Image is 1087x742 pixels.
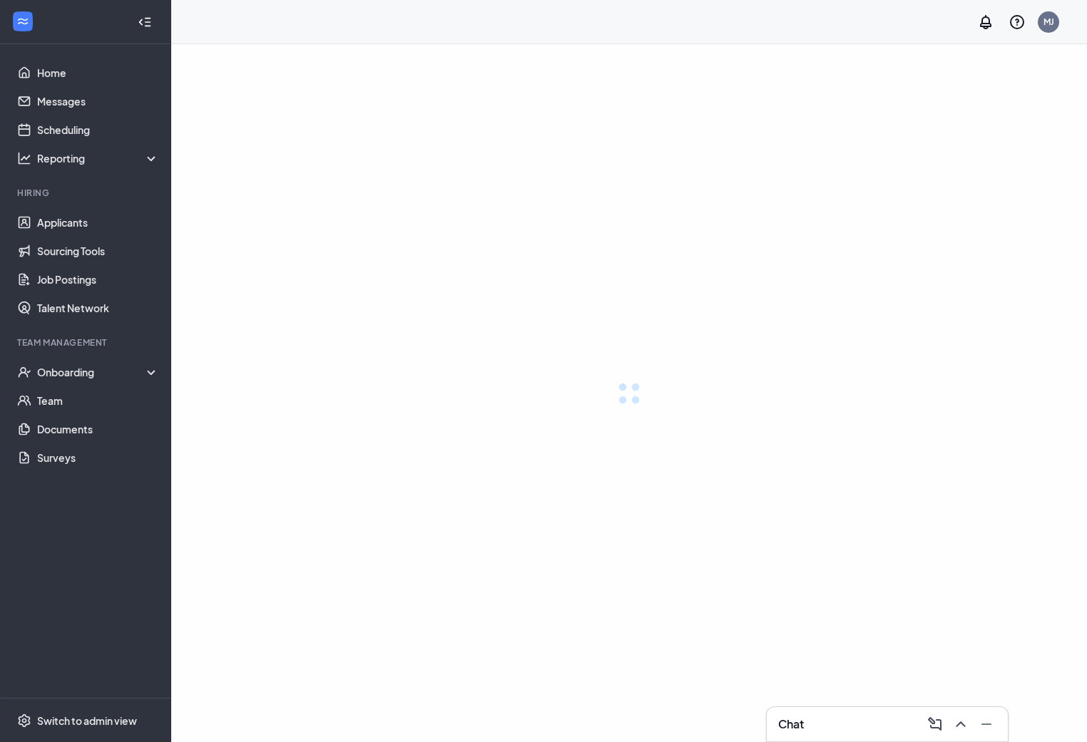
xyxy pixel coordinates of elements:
[948,713,971,736] button: ChevronUp
[17,365,31,379] svg: UserCheck
[17,336,156,349] div: Team Management
[37,294,159,322] a: Talent Network
[1009,14,1026,31] svg: QuestionInfo
[37,87,159,115] a: Messages
[37,58,159,87] a: Home
[17,187,156,199] div: Hiring
[37,415,159,443] a: Documents
[974,713,996,736] button: Minimize
[952,716,969,733] svg: ChevronUp
[37,208,159,237] a: Applicants
[1043,16,1054,28] div: MJ
[922,713,945,736] button: ComposeMessage
[16,14,30,29] svg: WorkstreamLogo
[927,716,944,733] svg: ComposeMessage
[778,716,804,732] h3: Chat
[37,151,160,165] div: Reporting
[978,716,995,733] svg: Minimize
[37,713,137,728] div: Switch to admin view
[37,265,159,294] a: Job Postings
[37,115,159,144] a: Scheduling
[37,386,159,415] a: Team
[977,14,994,31] svg: Notifications
[17,713,31,728] svg: Settings
[138,15,152,29] svg: Collapse
[37,365,160,379] div: Onboarding
[37,443,159,472] a: Surveys
[17,151,31,165] svg: Analysis
[37,237,159,265] a: Sourcing Tools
